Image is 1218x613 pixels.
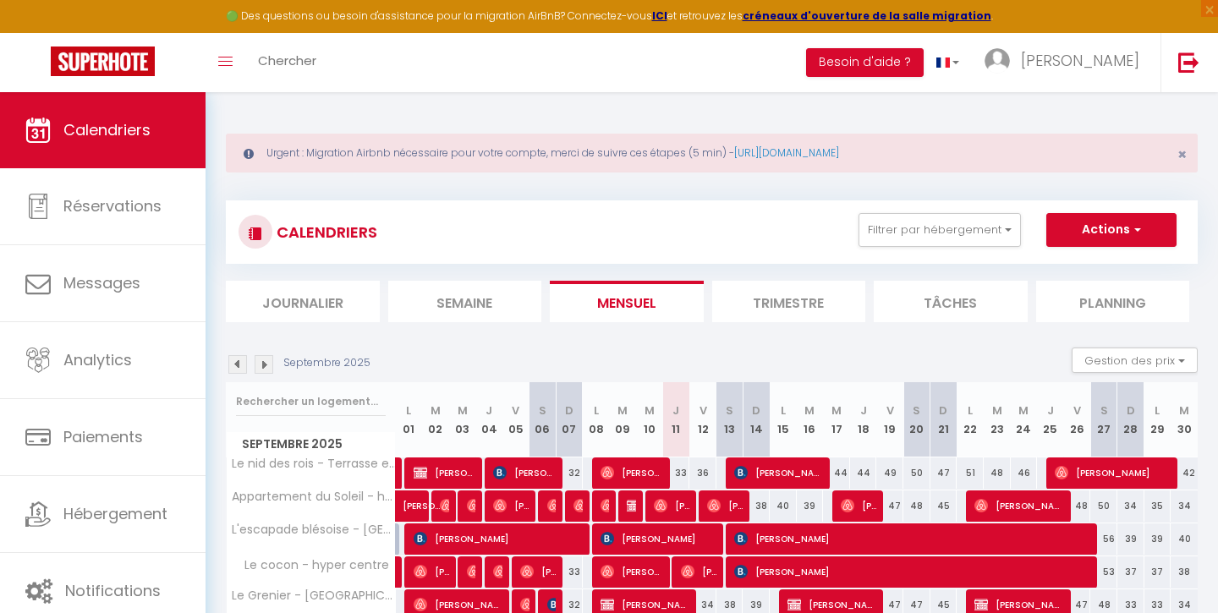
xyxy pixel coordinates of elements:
div: 35 [1144,490,1171,522]
button: Close [1177,147,1187,162]
span: Appartement du Soleil - hyper centre [229,490,398,503]
li: Planning [1036,281,1190,322]
div: 48 [1064,490,1091,522]
th: 19 [876,382,903,457]
th: 26 [1064,382,1091,457]
th: 04 [475,382,502,457]
span: [PERSON_NAME] [1021,50,1139,71]
button: Gestion des prix [1072,348,1198,373]
div: 33 [663,457,690,489]
div: 50 [1090,490,1117,522]
span: [PERSON_NAME] [1055,457,1172,489]
abbr: L [594,402,599,419]
th: 27 [1090,382,1117,457]
span: [PERSON_NAME] [601,556,664,588]
div: 44 [850,457,877,489]
div: 32 [556,457,583,489]
span: [PERSON_NAME] [707,490,743,522]
li: Tâches [874,281,1028,322]
th: 05 [502,382,529,457]
th: 25 [1037,382,1064,457]
th: 13 [716,382,743,457]
div: 47 [876,490,903,522]
span: Messages [63,272,140,293]
th: 16 [797,382,824,457]
abbr: M [458,402,468,419]
div: 34 [1117,490,1144,522]
abbr: V [512,402,519,419]
span: Septembre 2025 [227,432,395,457]
span: Le Grenier - [GEOGRAPHIC_DATA] [229,589,398,602]
div: 40 [770,490,797,522]
span: [PERSON_NAME] [681,556,717,588]
img: logout [1178,52,1199,73]
abbr: S [1100,402,1108,419]
iframe: Chat [1146,537,1205,600]
th: 14 [743,382,770,457]
div: 40 [1171,523,1198,555]
span: Réservations [63,195,162,216]
a: [URL][DOMAIN_NAME] [734,145,839,160]
li: Journalier [226,281,380,322]
span: [PERSON_NAME] [414,523,585,555]
th: 30 [1171,382,1198,457]
abbr: L [406,402,411,419]
th: 11 [663,382,690,457]
div: 37 [1144,556,1171,588]
span: [PERSON_NAME] [627,490,636,522]
abbr: V [700,402,707,419]
abbr: S [726,402,733,419]
abbr: M [431,402,441,419]
div: 46 [1011,457,1038,489]
abbr: D [1127,402,1135,419]
abbr: L [781,402,786,419]
span: [PERSON_NAME] [414,556,450,588]
div: 39 [1144,523,1171,555]
abbr: J [672,402,679,419]
span: Calendriers [63,119,151,140]
div: 53 [1090,556,1117,588]
abbr: L [1155,402,1160,419]
th: 23 [984,382,1011,457]
abbr: M [1179,402,1189,419]
th: 12 [689,382,716,457]
span: [PERSON_NAME] [573,490,583,522]
th: 08 [583,382,610,457]
div: 34 [1171,490,1198,522]
abbr: S [539,402,546,419]
div: 48 [903,490,930,522]
span: Le cocon - hyper centre [229,556,393,575]
span: Hébergement [63,503,167,524]
div: 39 [797,490,824,522]
div: 45 [930,490,957,522]
th: 24 [1011,382,1038,457]
abbr: V [1073,402,1081,419]
span: Analytics [63,349,132,370]
th: 03 [449,382,476,457]
span: [PERSON_NAME] [974,490,1065,522]
span: [PERSON_NAME] [493,457,557,489]
th: 07 [556,382,583,457]
button: Besoin d'aide ? [806,48,924,77]
th: 18 [850,382,877,457]
span: [PERSON_NAME] [440,490,449,522]
img: ... [985,48,1010,74]
span: × [1177,144,1187,165]
div: 37 [1117,556,1144,588]
abbr: L [968,402,973,419]
div: 49 [876,457,903,489]
li: Semaine [388,281,542,322]
span: [PERSON_NAME] [414,457,477,489]
a: ... [PERSON_NAME] [972,33,1160,92]
div: 47 [930,457,957,489]
th: 29 [1144,382,1171,457]
th: 17 [823,382,850,457]
div: 50 [903,457,930,489]
span: [PERSON_NAME] [601,523,718,555]
img: Super Booking [51,47,155,76]
a: [PERSON_NAME] [396,490,423,523]
div: 48 [984,457,1011,489]
h3: CALENDRIERS [272,213,377,251]
th: 20 [903,382,930,457]
th: 01 [396,382,423,457]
